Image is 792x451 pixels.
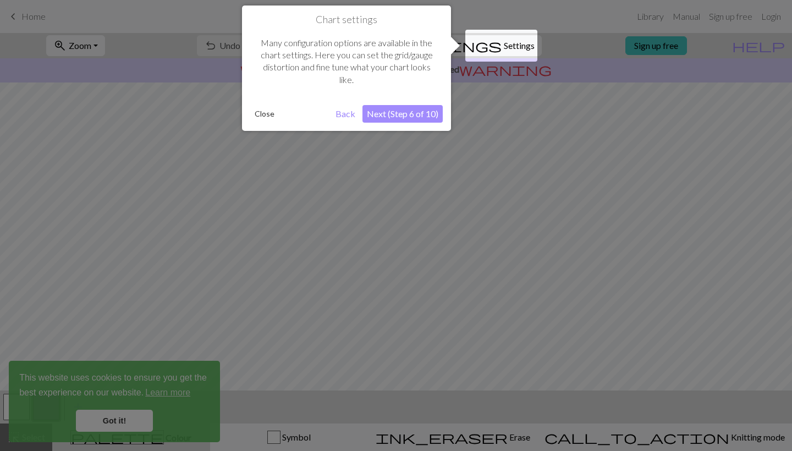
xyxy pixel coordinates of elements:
[250,106,279,122] button: Close
[331,105,360,123] button: Back
[250,14,443,26] h1: Chart settings
[362,105,443,123] button: Next (Step 6 of 10)
[242,5,451,131] div: Chart settings
[250,26,443,97] div: Many configuration options are available in the chart settings. Here you can set the grid/gauge d...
